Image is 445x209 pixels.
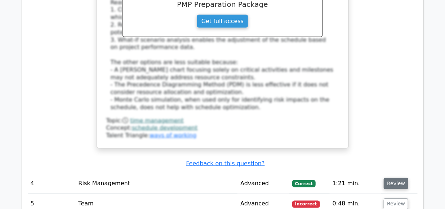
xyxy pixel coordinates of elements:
button: Review [384,178,408,189]
div: Concept: [106,124,339,132]
a: time management [130,117,183,124]
a: Feedback on this question? [186,160,264,166]
a: ways of working [150,132,196,138]
td: 4 [28,173,76,194]
a: Get full access [197,14,248,28]
td: Risk Management [75,173,237,194]
div: Talent Triangle: [106,117,339,139]
td: Advanced [237,173,289,194]
a: schedule development [132,124,197,131]
span: Correct [292,180,316,187]
div: Topic: [106,117,339,124]
td: 1:21 min. [330,173,381,194]
span: Incorrect [292,200,320,208]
